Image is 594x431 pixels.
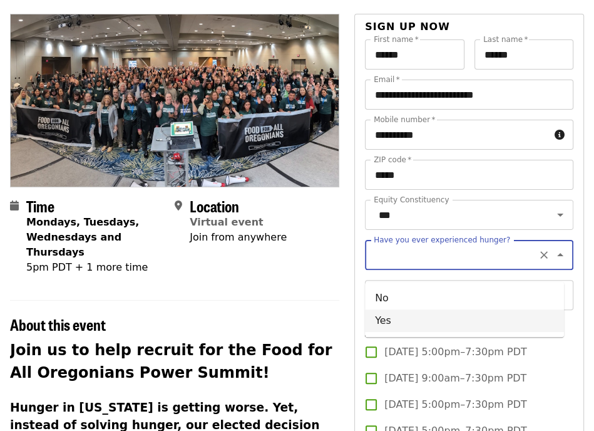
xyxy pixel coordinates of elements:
i: map-marker-alt icon [175,200,182,212]
label: Email [374,76,400,83]
label: Equity Constituency [374,196,449,204]
i: circle-info icon [555,129,565,141]
button: Close [551,246,569,264]
span: [DATE] 9:00am–7:30pm PDT [384,371,526,386]
span: Join from anywhere [190,231,287,243]
span: [DATE] 5:00pm–7:30pm PDT [384,345,526,360]
input: Last name [474,39,573,70]
input: Mobile number [365,120,550,150]
label: Mobile number [374,116,435,123]
button: Open [551,206,569,224]
input: Email [365,80,573,110]
input: First name [365,39,464,70]
i: calendar icon [10,200,19,212]
span: About this event [10,313,106,335]
h2: Join us to help recruit for the Food for All Oregonians Power Summit! [10,339,339,384]
img: Food for all Power Summit: Recruitment phone bank organized by Oregon Food Bank [11,14,339,186]
a: Virtual event [190,216,264,228]
span: Location [190,195,239,217]
li: Yes [365,309,564,332]
span: Time [26,195,54,217]
label: First name [374,36,419,43]
button: Clear [535,246,553,264]
span: Sign up now [365,21,450,33]
strong: Mondays, Tuesdays, Wednesdays and Thursdays [26,216,139,258]
label: Last name [483,36,528,43]
li: No [365,287,564,309]
label: ZIP code [374,156,411,164]
div: 5pm PDT + 1 more time [26,260,165,275]
span: [DATE] 5:00pm–7:30pm PDT [384,397,526,412]
input: ZIP code [365,160,573,190]
label: Have you ever experienced hunger? [374,236,510,244]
